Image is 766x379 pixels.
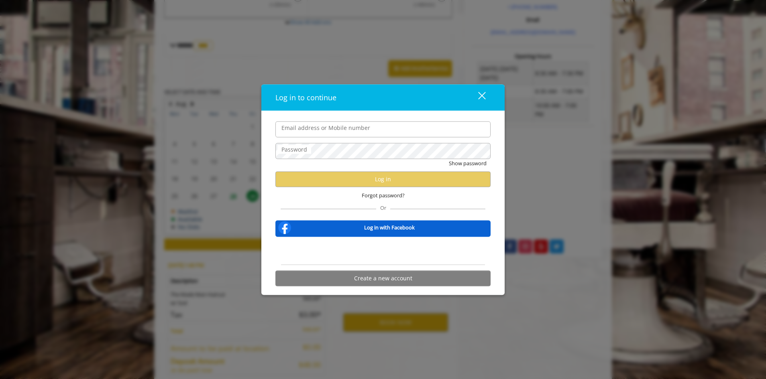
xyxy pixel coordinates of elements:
[277,123,374,132] label: Email address or Mobile number
[275,92,336,102] span: Log in to continue
[339,242,427,259] iframe: Sign in with Google Button
[277,219,293,235] img: facebook-logo
[275,171,491,187] button: Log in
[463,89,491,105] button: close dialog
[449,159,487,167] button: Show password
[275,270,491,286] button: Create a new account
[469,91,485,103] div: close dialog
[275,143,491,159] input: Password
[275,121,491,137] input: Email address or Mobile number
[364,223,415,232] b: Log in with Facebook
[376,204,390,211] span: Or
[362,191,405,199] span: Forgot password?
[277,145,311,154] label: Password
